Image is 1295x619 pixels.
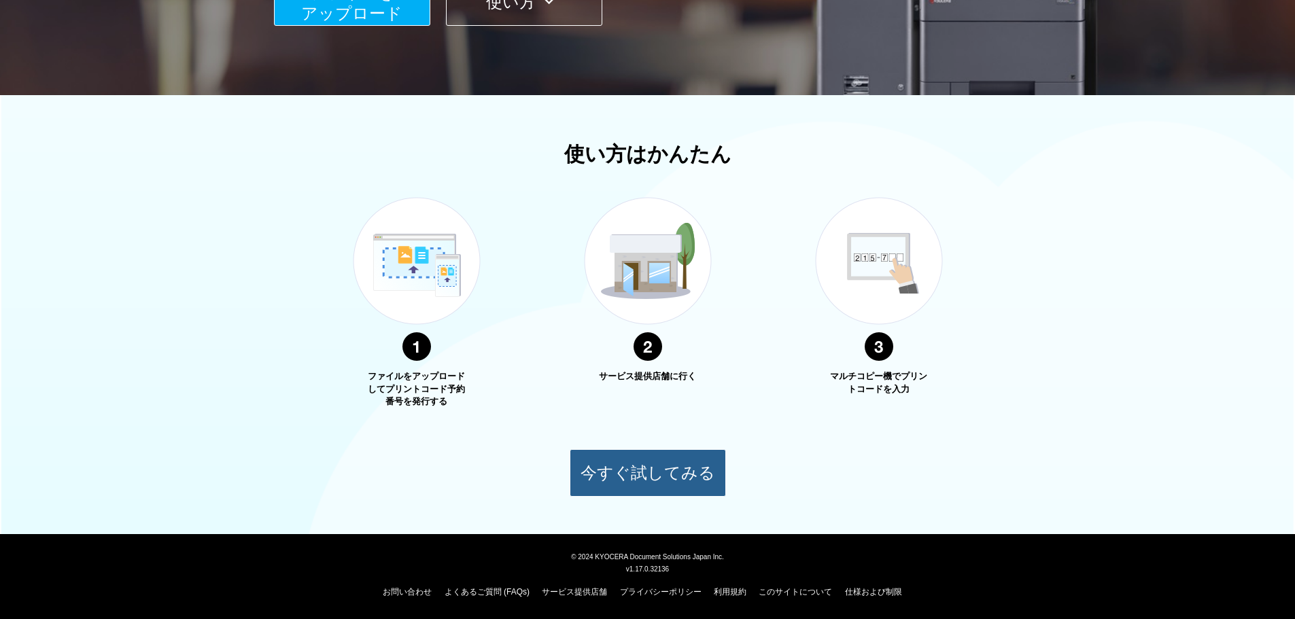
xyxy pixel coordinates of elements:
a: プライバシーポリシー [620,587,702,597]
button: 今すぐ試してみる [570,449,726,497]
a: このサイトについて [759,587,832,597]
p: サービス提供店舗に行く [597,370,699,383]
a: 仕様および制限 [845,587,902,597]
p: ファイルをアップロードしてプリントコード予約番号を発行する [366,370,468,408]
a: よくあるご質問 (FAQs) [445,587,530,597]
p: マルチコピー機でプリントコードを入力 [828,370,930,395]
span: © 2024 KYOCERA Document Solutions Japan Inc. [571,552,724,561]
a: サービス提供店舗 [542,587,607,597]
a: 利用規約 [714,587,746,597]
span: v1.17.0.32136 [626,565,669,573]
a: お問い合わせ [383,587,432,597]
